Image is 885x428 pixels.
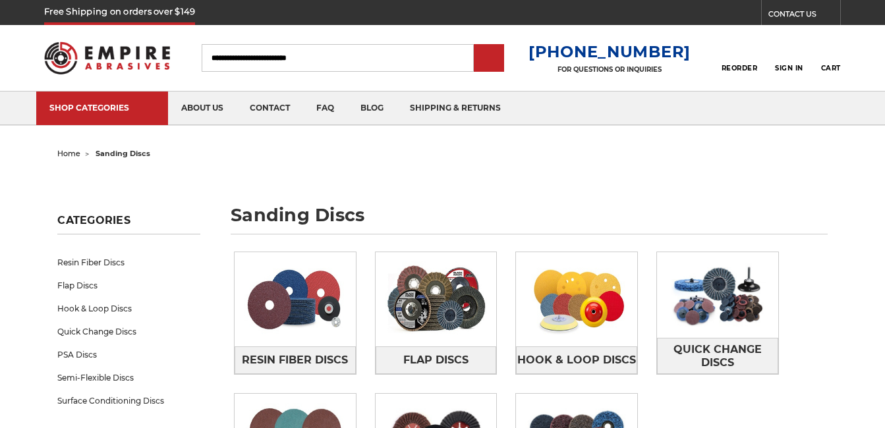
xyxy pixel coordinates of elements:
[376,346,497,375] a: Flap Discs
[237,92,303,125] a: contact
[168,92,237,125] a: about us
[376,252,497,346] img: Flap Discs
[235,346,356,375] a: Resin Fiber Discs
[57,366,200,389] a: Semi-Flexible Discs
[231,206,827,234] h1: sanding discs
[516,252,637,346] img: Hook & Loop Discs
[57,389,200,412] a: Surface Conditioning Discs
[657,338,778,374] a: Quick Change Discs
[403,349,469,371] span: Flap Discs
[658,338,778,374] span: Quick Change Discs
[768,7,840,25] a: CONTACT US
[235,252,356,346] img: Resin Fiber Discs
[242,349,348,371] span: Resin Fiber Discs
[44,34,170,83] img: Empire Abrasives
[528,42,691,61] a: [PHONE_NUMBER]
[36,92,168,125] a: SHOP CATEGORIES
[57,214,200,234] h5: Categories
[347,92,397,125] a: blog
[775,64,803,72] span: Sign In
[517,349,636,371] span: Hook & Loop Discs
[722,64,758,72] span: Reorder
[476,45,502,72] input: Submit
[57,251,200,274] a: Resin Fiber Discs
[397,92,514,125] a: shipping & returns
[49,103,155,113] div: SHOP CATEGORIES
[303,92,347,125] a: faq
[96,149,150,158] span: sanding discs
[57,343,200,366] a: PSA Discs
[657,252,778,338] img: Quick Change Discs
[57,320,200,343] a: Quick Change Discs
[821,64,841,72] span: Cart
[722,43,758,72] a: Reorder
[528,65,691,74] p: FOR QUESTIONS OR INQUIRIES
[57,274,200,297] a: Flap Discs
[57,149,80,158] a: home
[821,43,841,72] a: Cart
[516,346,637,375] a: Hook & Loop Discs
[57,297,200,320] a: Hook & Loop Discs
